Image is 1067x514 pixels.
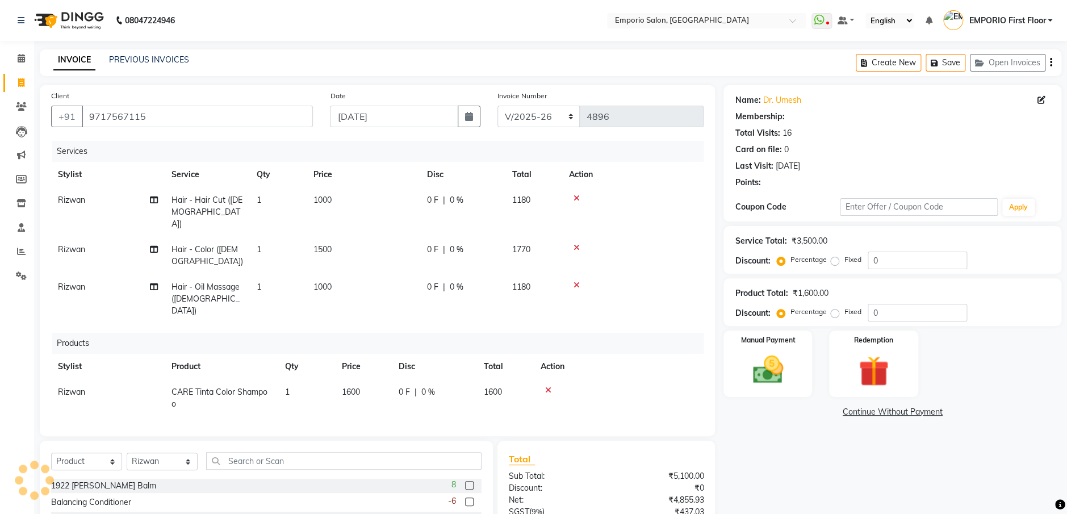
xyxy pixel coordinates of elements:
[165,162,250,187] th: Service
[735,235,786,247] div: Service Total:
[512,282,530,292] span: 1180
[58,244,85,254] span: Rizwan
[450,281,463,293] span: 0 %
[257,195,261,205] span: 1
[497,91,547,101] label: Invoice Number
[51,480,156,492] div: 1922 [PERSON_NAME] Balm
[427,244,438,256] span: 0 F
[856,54,921,72] button: Create New
[735,111,784,123] div: Membership:
[854,335,893,345] label: Redemption
[420,162,505,187] th: Disc
[51,106,83,127] button: +91
[313,244,332,254] span: 1500
[790,307,826,317] label: Percentage
[790,254,826,265] label: Percentage
[606,470,713,482] div: ₹5,100.00
[484,387,502,397] span: 1600
[443,194,445,206] span: |
[250,162,307,187] th: Qty
[926,54,965,72] button: Save
[735,94,760,106] div: Name:
[443,281,445,293] span: |
[792,287,828,299] div: ₹1,600.00
[171,195,242,229] span: Hair - Hair Cut ([DEMOGRAPHIC_DATA])
[500,482,606,494] div: Discount:
[735,201,840,213] div: Coupon Code
[735,177,760,189] div: Points:
[844,307,861,317] label: Fixed
[740,335,795,345] label: Manual Payment
[285,387,290,397] span: 1
[448,495,456,507] span: -6
[29,5,107,36] img: logo
[342,387,360,397] span: 1600
[82,106,313,127] input: Search by Name/Mobile/Email/Code
[743,352,793,387] img: _cash.svg
[171,387,267,409] span: CARE Tinta Color Shampoo
[165,354,278,379] th: Product
[52,333,712,354] div: Products
[427,194,438,206] span: 0 F
[171,244,243,266] span: Hair - Color ([DEMOGRAPHIC_DATA])
[109,55,189,65] a: PREVIOUS INVOICES
[415,386,417,398] span: |
[782,127,791,139] div: 16
[943,10,963,30] img: EMPORIO First Floor
[450,244,463,256] span: 0 %
[735,287,788,299] div: Product Total:
[58,282,85,292] span: Rizwan
[51,162,165,187] th: Stylist
[735,307,770,319] div: Discount:
[970,54,1045,72] button: Open Invoices
[849,352,898,390] img: _gift.svg
[53,50,95,70] a: INVOICE
[313,282,332,292] span: 1000
[784,144,788,156] div: 0
[726,406,1059,418] a: Continue Without Payment
[278,354,335,379] th: Qty
[562,162,704,187] th: Action
[58,387,85,397] span: Rizwan
[844,254,861,265] label: Fixed
[969,15,1045,27] span: EMPORIO First Floor
[477,354,534,379] th: Total
[313,195,332,205] span: 1000
[51,354,165,379] th: Stylist
[509,453,535,465] span: Total
[392,354,477,379] th: Disc
[330,91,345,101] label: Date
[763,94,801,106] a: Dr. Umesh
[171,282,240,316] span: Hair - Oil Massage ([DEMOGRAPHIC_DATA])
[58,195,85,205] span: Rizwan
[791,235,827,247] div: ₹3,500.00
[512,195,530,205] span: 1180
[505,162,562,187] th: Total
[606,482,713,494] div: ₹0
[421,386,435,398] span: 0 %
[206,452,482,470] input: Search or Scan
[840,198,997,216] input: Enter Offer / Coupon Code
[534,354,704,379] th: Action
[735,144,781,156] div: Card on file:
[775,160,800,172] div: [DATE]
[52,141,712,162] div: Services
[307,162,420,187] th: Price
[735,255,770,267] div: Discount:
[1002,199,1035,216] button: Apply
[399,386,410,398] span: 0 F
[335,354,392,379] th: Price
[125,5,175,36] b: 08047224946
[443,244,445,256] span: |
[51,496,131,508] div: Balancing Conditioner
[735,160,773,172] div: Last Visit:
[450,194,463,206] span: 0 %
[500,470,606,482] div: Sub Total:
[500,494,606,506] div: Net:
[512,244,530,254] span: 1770
[257,244,261,254] span: 1
[451,479,456,491] span: 8
[427,281,438,293] span: 0 F
[257,282,261,292] span: 1
[735,127,780,139] div: Total Visits:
